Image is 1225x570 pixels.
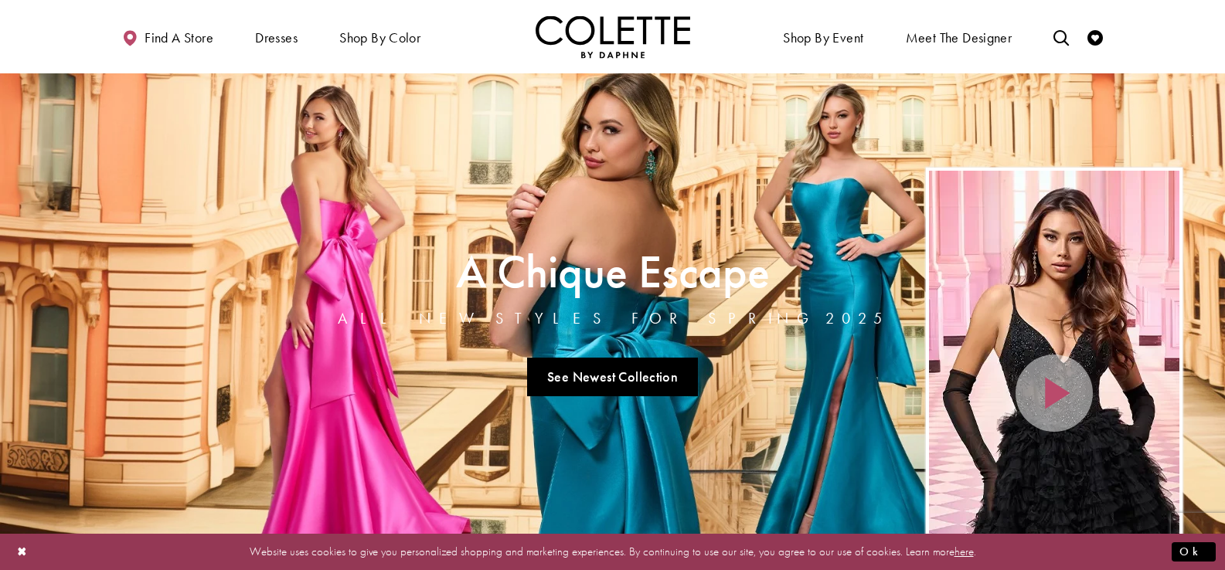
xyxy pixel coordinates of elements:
span: Meet the designer [906,30,1012,46]
a: Meet the designer [902,15,1016,58]
a: Find a store [118,15,217,58]
a: See Newest Collection A Chique Escape All New Styles For Spring 2025 [527,358,699,396]
a: Visit Home Page [536,15,690,58]
span: Shop By Event [779,15,867,58]
ul: Slider Links [333,351,893,402]
a: Check Wishlist [1084,15,1107,58]
span: Dresses [251,15,301,58]
a: here [954,544,974,559]
span: Dresses [255,30,298,46]
span: Shop by color [335,15,424,58]
p: Website uses cookies to give you personalized shopping and marketing experiences. By continuing t... [111,541,1114,562]
span: Find a store [145,30,213,46]
button: Submit Dialog [1172,542,1216,562]
span: Shop By Event [783,30,863,46]
a: Toggle search [1050,15,1073,58]
button: Close Dialog [9,538,36,565]
img: Colette by Daphne [536,15,690,58]
span: Shop by color [339,30,420,46]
